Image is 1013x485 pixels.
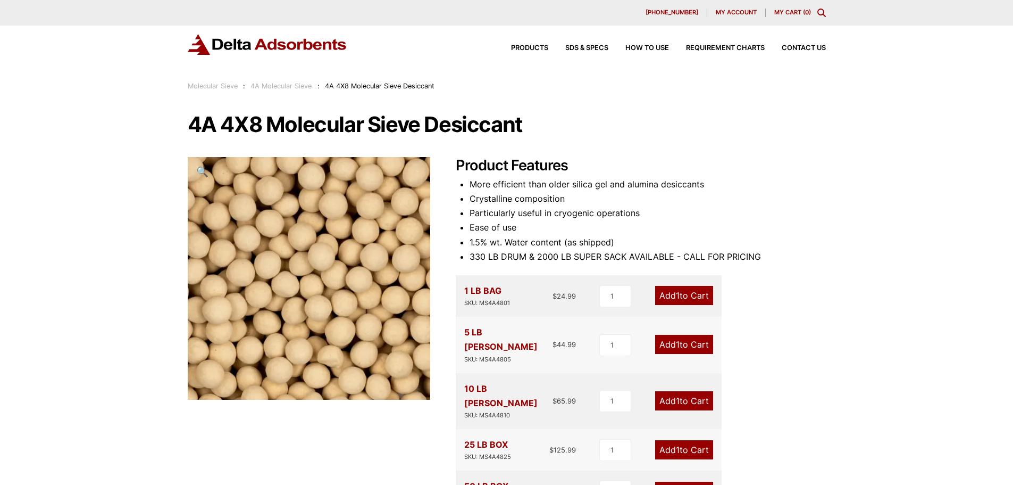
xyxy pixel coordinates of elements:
div: 5 LB [PERSON_NAME] [464,325,553,364]
img: Delta Adsorbents [188,34,347,55]
span: My account [716,10,757,15]
li: 330 LB DRUM & 2000 LB SUPER SACK AVAILABLE - CALL FOR PRICING [470,250,826,264]
li: 1.5% wt. Water content (as shipped) [470,235,826,250]
div: Toggle Modal Content [817,9,826,17]
div: SKU: MS4A4805 [464,355,553,365]
span: Contact Us [782,45,826,52]
span: : [317,82,320,90]
div: SKU: MS4A4810 [464,410,553,421]
h1: 4A 4X8 Molecular Sieve Desiccant [188,113,826,136]
a: Requirement Charts [669,45,765,52]
bdi: 44.99 [552,340,576,349]
a: 4A Molecular Sieve [250,82,312,90]
bdi: 24.99 [552,292,576,300]
h2: Product Features [456,157,826,175]
li: Particularly useful in cryogenic operations [470,206,826,220]
span: 4A 4X8 Molecular Sieve Desiccant [325,82,434,90]
div: SKU: MS4A4825 [464,452,511,462]
a: Add1to Cart [655,391,713,410]
span: 1 [676,445,680,455]
span: $ [552,397,557,405]
a: My account [707,9,766,17]
span: SDS & SPECS [565,45,608,52]
span: $ [552,340,557,349]
div: 25 LB BOX [464,438,511,462]
a: Add1to Cart [655,335,713,354]
a: Contact Us [765,45,826,52]
span: [PHONE_NUMBER] [646,10,698,15]
a: [PHONE_NUMBER] [637,9,707,17]
bdi: 125.99 [549,446,576,454]
span: : [243,82,245,90]
div: 10 LB [PERSON_NAME] [464,382,553,421]
img: 4A 4X8 Molecular Sieve Desiccant [188,157,430,400]
bdi: 65.99 [552,397,576,405]
span: 1 [676,339,680,350]
span: Requirement Charts [686,45,765,52]
a: Add1to Cart [655,286,713,305]
a: Molecular Sieve [188,82,238,90]
span: 1 [676,290,680,301]
div: 1 LB BAG [464,284,510,308]
span: 🔍 [196,166,208,177]
a: SDS & SPECS [548,45,608,52]
span: Products [511,45,548,52]
span: $ [549,446,554,454]
span: How to Use [625,45,669,52]
span: $ [552,292,557,300]
span: 0 [805,9,809,16]
a: How to Use [608,45,669,52]
li: Crystalline composition [470,192,826,206]
a: Products [494,45,548,52]
a: 4A 4X8 Molecular Sieve Desiccant [188,272,430,283]
a: My Cart (0) [774,9,811,16]
span: 1 [676,396,680,406]
li: More efficient than older silica gel and alumina desiccants [470,177,826,192]
div: SKU: MS4A4801 [464,298,510,308]
a: Add1to Cart [655,440,713,459]
li: Ease of use [470,220,826,235]
a: View full-screen image gallery [188,157,217,186]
